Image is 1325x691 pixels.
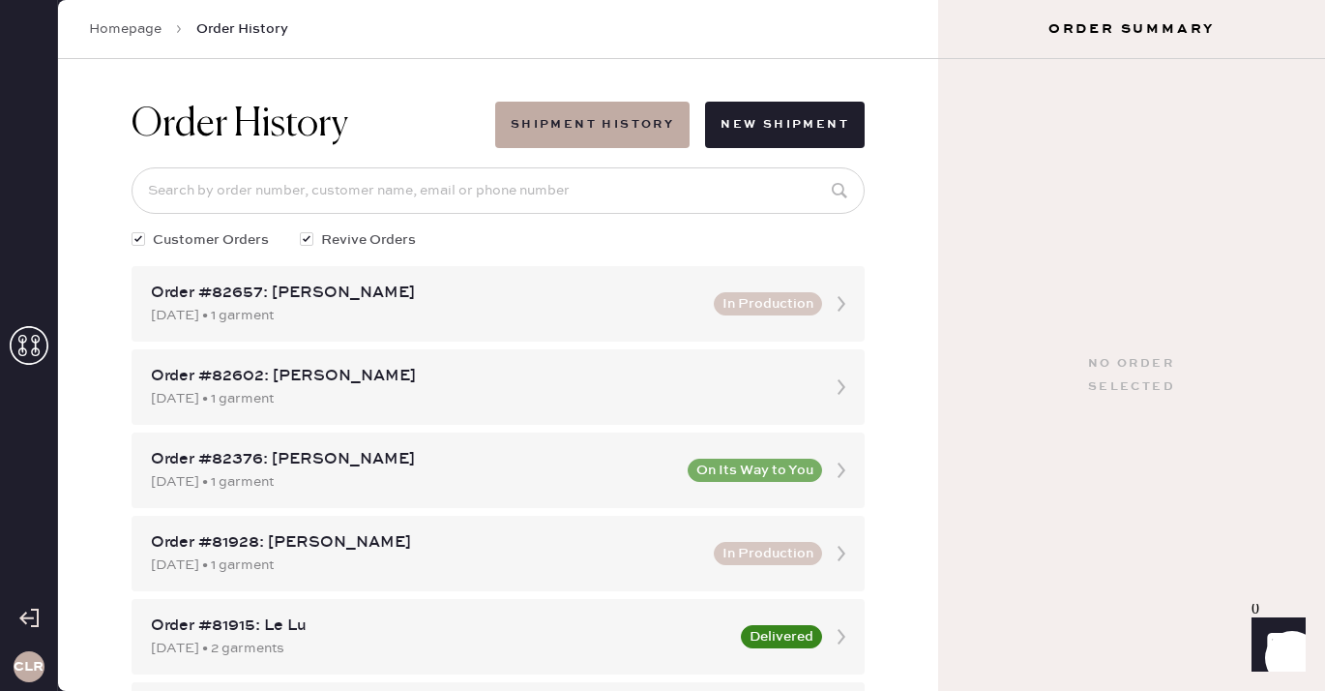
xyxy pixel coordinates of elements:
div: [DATE] • 1 garment [151,555,702,576]
div: Order #82657: [PERSON_NAME] [151,282,702,305]
div: Order # 82945 [62,153,1255,176]
th: QTY [1190,327,1255,352]
td: 970544 [62,352,165,377]
button: In Production [714,542,822,565]
iframe: Front Chat [1233,604,1316,687]
div: # 89201 [PERSON_NAME] [PERSON_NAME] [EMAIL_ADDRESS][DOMAIN_NAME] [62,228,1255,298]
span: Customer Orders [153,229,269,251]
div: Order #81915: Le Lu [151,615,729,638]
img: Logo [587,382,730,398]
img: logo [630,447,688,505]
th: ID [62,327,165,352]
button: Delivered [741,625,822,648]
span: Order History [196,19,288,39]
div: Reformation Customer Love [62,600,1255,623]
div: Order #82376: [PERSON_NAME] [151,448,676,471]
th: Description [165,327,1190,352]
button: In Production [714,292,822,315]
div: Order #81928: [PERSON_NAME] [151,531,702,555]
div: Order #82602: [PERSON_NAME] [151,365,810,388]
div: [DATE] • 1 garment [151,388,810,409]
h3: Order Summary [938,19,1325,39]
div: Customer information [62,205,1255,228]
button: Shipment History [495,102,690,148]
td: 1 [1190,352,1255,377]
div: Packing slip [62,130,1255,153]
div: [DATE] • 1 garment [151,471,676,493]
div: Shipment Summary [62,554,1255,577]
button: On Its Way to You [688,459,822,482]
span: Revive Orders [321,229,416,251]
input: Search by order number, customer name, email or phone number [132,167,865,214]
img: logo [630,23,688,81]
button: New Shipment [705,102,865,148]
a: Homepage [89,19,162,39]
td: Basic Strap Dress - Reformation - Malibu Linen Dress Blood Orange - Size: 4 [165,352,1190,377]
div: Orders In Shipment : [62,652,1255,676]
h3: CLR [14,660,44,674]
div: [DATE] • 2 garments [151,638,729,659]
div: Shipment #107763 [62,577,1255,600]
h1: Order History [132,102,348,148]
div: [DATE] • 1 garment [151,305,702,326]
div: No order selected [1088,352,1175,399]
